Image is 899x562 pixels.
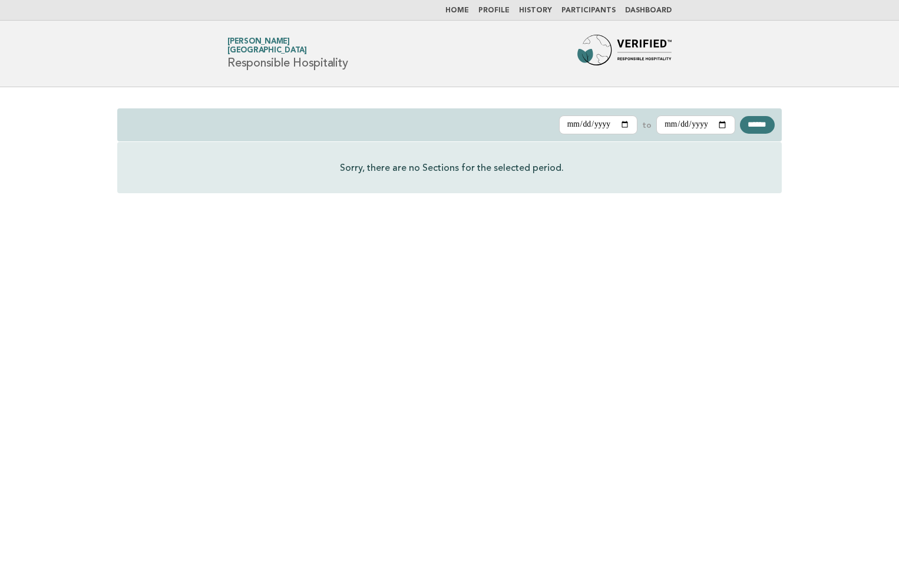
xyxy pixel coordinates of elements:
[227,38,348,69] h1: Responsible Hospitality
[478,7,510,14] a: Profile
[227,47,307,55] span: [GEOGRAPHIC_DATA]
[340,161,564,174] p: Sorry, there are no Sections for the selected period.
[227,38,307,54] a: [PERSON_NAME][GEOGRAPHIC_DATA]
[445,7,469,14] a: Home
[561,7,616,14] a: Participants
[577,35,672,72] img: Forbes Travel Guide
[625,7,672,14] a: Dashboard
[642,120,652,130] label: to
[519,7,552,14] a: History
